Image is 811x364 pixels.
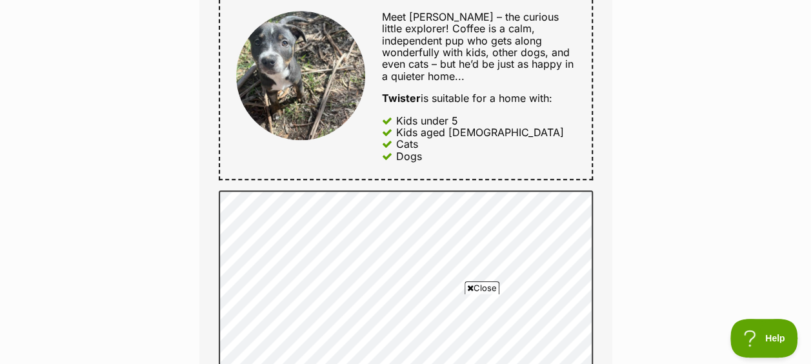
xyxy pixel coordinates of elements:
[396,138,418,150] div: Cats
[730,319,798,358] iframe: Help Scout Beacon - Open
[382,92,421,105] strong: Twister
[465,281,499,294] span: Close
[382,22,574,83] span: Coffee is a calm, independent pup who gets along wonderfully with kids, other dogs, and even cats...
[171,299,641,358] iframe: Advertisement
[396,126,564,138] div: Kids aged [DEMOGRAPHIC_DATA]
[382,10,559,35] span: Meet [PERSON_NAME] – the curious little explorer!
[396,115,458,126] div: Kids under 5
[396,150,422,162] div: Dogs
[236,11,365,140] img: Twister
[382,92,575,104] div: is suitable for a home with:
